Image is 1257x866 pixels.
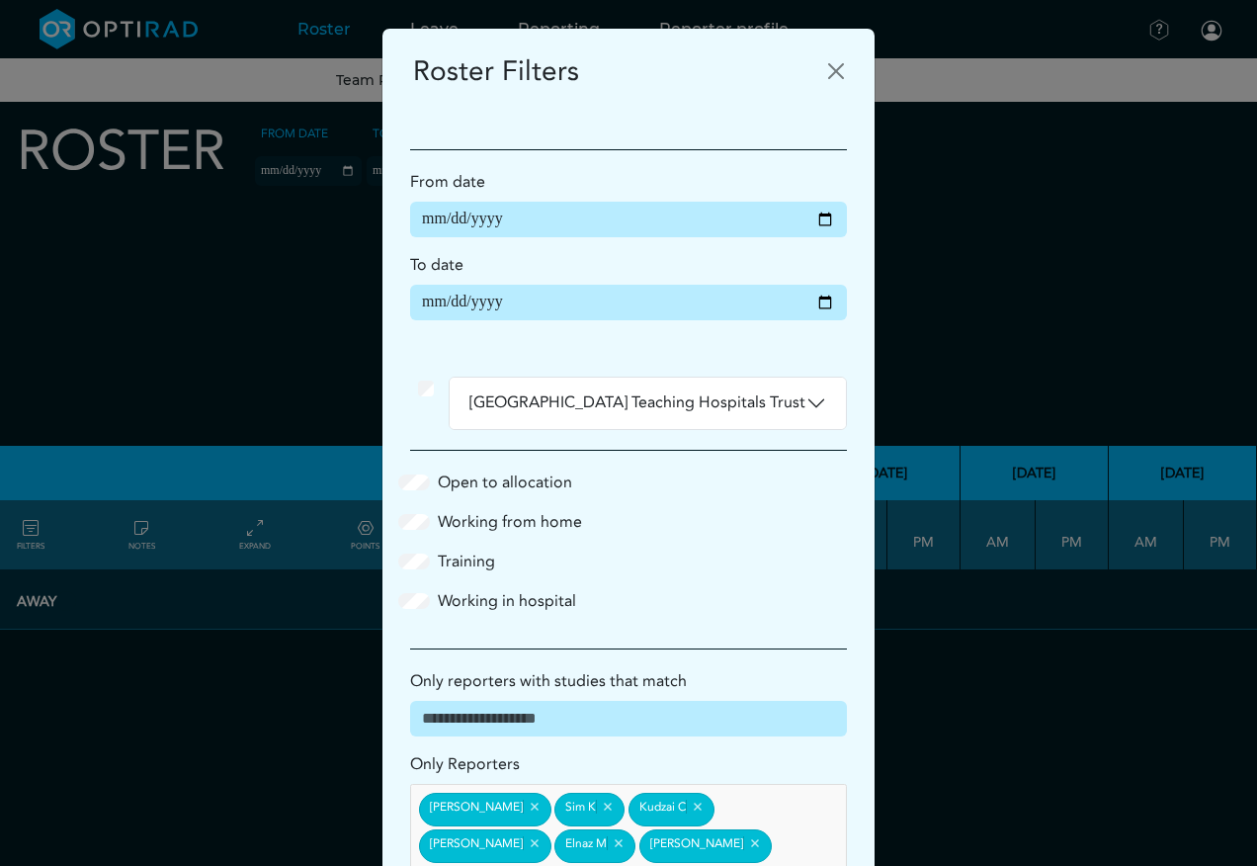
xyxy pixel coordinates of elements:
[554,829,635,863] div: Elnaz M
[607,836,629,850] button: Remove item: '6848ef00-8ed7-4005-99b3-ca5c477f4838'
[450,378,846,429] button: [GEOGRAPHIC_DATA] Teaching Hospitals Trust
[554,793,625,826] div: Sim K
[438,510,582,534] label: Working from home
[410,170,485,194] label: From date
[820,55,852,87] button: Close
[438,471,572,494] label: Open to allocation
[523,836,545,850] button: Remove item: '19360285-c650-4187-9a9d-3bb571738ad9'
[413,50,579,92] h5: Roster Filters
[523,800,545,814] button: Remove item: '7c1b1360-0fb2-4587-9a9a-97fad4819ea4'
[410,752,520,776] label: Only Reporters
[410,253,463,277] label: To date
[410,669,687,693] label: Only reporters with studies that match
[438,550,495,573] label: Training
[596,800,619,814] button: Remove item: '6c98e733-168c-4120-9fa9-9a315313ae70'
[419,793,551,826] div: [PERSON_NAME]
[639,829,772,863] div: [PERSON_NAME]
[438,589,576,613] label: Working in hospital
[743,836,766,850] button: Remove item: '6e33956a-dfa4-4a41-b0fd-b193c321e257'
[419,829,551,863] div: [PERSON_NAME]
[686,800,709,814] button: Remove item: '10ea4847-0649-42d8-87d3-1a819ec33cd7'
[628,793,714,826] div: Kudzai C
